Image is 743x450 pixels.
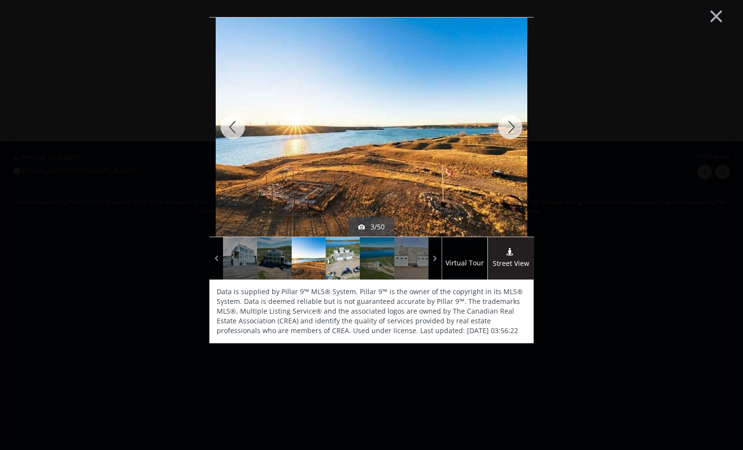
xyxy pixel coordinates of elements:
[442,237,488,280] a: virtual tour iconVirtual Tour
[358,222,385,232] div: 3/50
[209,280,534,343] div: Data is supplied by Pillar 9™ MLS® System. Pillar 9™ is the owner of the copyright in its MLS® Sy...
[460,247,469,255] img: virtual tour icon
[488,258,534,269] span: Street View
[216,10,527,244] img: 214041 Twp Road 150 Rural Vulcan County, AB T0L 2B0 - Photo 3 of 50
[442,258,487,269] span: Virtual Tour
